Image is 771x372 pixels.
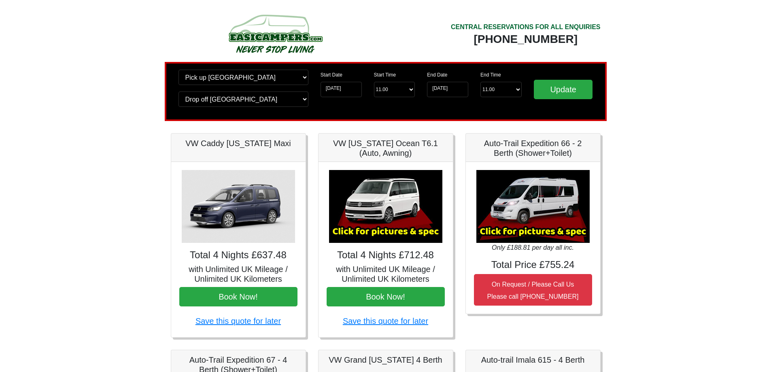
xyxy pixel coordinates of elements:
[451,32,601,47] div: [PHONE_NUMBER]
[476,170,590,243] img: Auto-Trail Expedition 66 - 2 Berth (Shower+Toilet)
[451,22,601,32] div: CENTRAL RESERVATIONS FOR ALL ENQUIRIES
[427,71,447,79] label: End Date
[374,71,396,79] label: Start Time
[179,138,297,148] h5: VW Caddy [US_STATE] Maxi
[329,170,442,243] img: VW California Ocean T6.1 (Auto, Awning)
[321,71,342,79] label: Start Date
[427,82,468,97] input: Return Date
[487,281,579,300] small: On Request / Please Call Us Please call [PHONE_NUMBER]
[179,264,297,284] h5: with Unlimited UK Mileage / Unlimited UK Kilometers
[182,170,295,243] img: VW Caddy California Maxi
[474,138,592,158] h5: Auto-Trail Expedition 66 - 2 Berth (Shower+Toilet)
[321,82,362,97] input: Start Date
[534,80,593,99] input: Update
[327,249,445,261] h4: Total 4 Nights £712.48
[327,264,445,284] h5: with Unlimited UK Mileage / Unlimited UK Kilometers
[492,244,574,251] i: Only £188.81 per day all inc.
[327,138,445,158] h5: VW [US_STATE] Ocean T6.1 (Auto, Awning)
[327,287,445,306] button: Book Now!
[480,71,501,79] label: End Time
[474,259,592,271] h4: Total Price £755.24
[474,274,592,306] button: On Request / Please Call UsPlease call [PHONE_NUMBER]
[474,355,592,365] h5: Auto-trail Imala 615 - 4 Berth
[198,11,352,56] img: campers-checkout-logo.png
[179,249,297,261] h4: Total 4 Nights £637.48
[327,355,445,365] h5: VW Grand [US_STATE] 4 Berth
[343,317,428,325] a: Save this quote for later
[195,317,281,325] a: Save this quote for later
[179,287,297,306] button: Book Now!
